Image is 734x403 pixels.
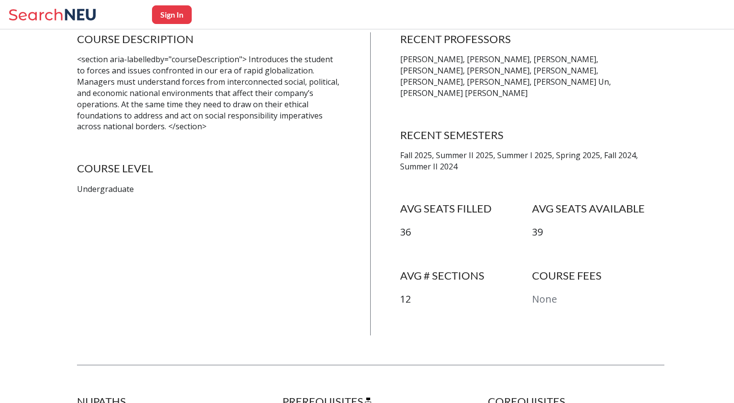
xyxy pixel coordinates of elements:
h4: COURSE FEES [532,269,664,283]
p: <section aria-labelledby="courseDescription"> Introduces the student to forces and issues confron... [77,54,341,132]
p: 12 [400,292,532,307]
p: 36 [400,225,532,239]
h4: AVG # SECTIONS [400,269,532,283]
p: None [532,292,664,307]
p: 39 [532,225,664,239]
h4: RECENT SEMESTERS [400,128,664,142]
h4: AVG SEATS FILLED [400,202,532,215]
p: [PERSON_NAME], [PERSON_NAME], [PERSON_NAME], [PERSON_NAME], [PERSON_NAME], [PERSON_NAME], [PERSON... [400,54,664,98]
h4: AVG SEATS AVAILABLE [532,202,664,215]
p: Undergraduate [77,184,341,195]
p: Fall 2025, Summer II 2025, Summer I 2025, Spring 2025, Fall 2024, Summer II 2024 [400,150,664,172]
h4: COURSE LEVEL [77,162,341,175]
h4: RECENT PROFESSORS [400,32,664,46]
h4: COURSE DESCRIPTION [77,32,341,46]
button: Sign In [152,5,192,24]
